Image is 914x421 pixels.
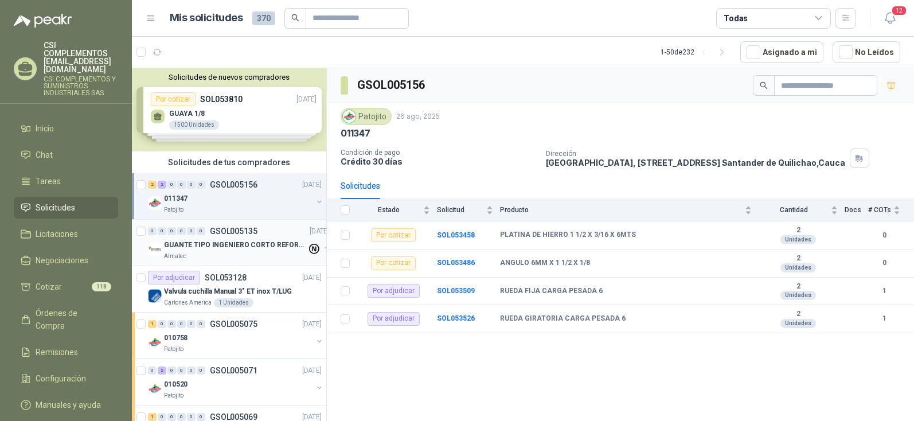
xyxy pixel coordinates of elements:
[437,287,475,295] b: SOL053509
[341,157,537,166] p: Crédito 30 días
[302,180,322,190] p: [DATE]
[302,365,322,376] p: [DATE]
[132,266,326,313] a: Por adjudicarSOL053128[DATE] Company LogoValvula cuchilla Manual 3" ET inox T/LUGCartones America...
[661,43,731,61] div: 1 - 50 de 232
[36,228,78,240] span: Licitaciones
[164,298,212,307] p: Cartones America
[302,272,322,283] p: [DATE]
[158,320,166,328] div: 0
[833,41,900,63] button: No Leídos
[187,320,196,328] div: 0
[36,254,88,267] span: Negociaciones
[14,170,118,192] a: Tareas
[437,231,475,239] a: SOL053458
[341,149,537,157] p: Condición de pago
[44,41,118,73] p: CSI COMPLEMENTOS [EMAIL_ADDRESS][DOMAIN_NAME]
[177,181,186,189] div: 0
[36,280,62,293] span: Cotizar
[302,319,322,330] p: [DATE]
[164,193,188,204] p: 011347
[148,382,162,396] img: Company Logo
[760,81,768,89] span: search
[759,254,838,263] b: 2
[759,282,838,291] b: 2
[214,298,253,307] div: 1 Unidades
[170,10,243,26] h1: Mis solicitudes
[148,364,324,400] a: 0 2 0 0 0 0 GSOL005071[DATE] Company Logo010520Patojito
[252,11,275,25] span: 370
[780,263,816,272] div: Unidades
[500,259,590,268] b: ANGULO 6MM X 1 1/2 X 1/8
[36,175,61,188] span: Tareas
[164,333,188,344] p: 010758
[357,199,437,221] th: Estado
[132,68,326,151] div: Solicitudes de nuevos compradoresPor cotizarSOL053810[DATE] GUAYA 1/81500 UnidadesPor cotizarSOL0...
[437,314,475,322] a: SOL053526
[197,227,205,235] div: 0
[197,413,205,421] div: 0
[148,178,324,215] a: 2 2 0 0 0 0 GSOL005156[DATE] Company Logo011347Patojito
[759,310,838,319] b: 2
[780,235,816,244] div: Unidades
[210,320,257,328] p: GSOL005075
[14,14,72,28] img: Logo peakr
[880,8,900,29] button: 12
[187,227,196,235] div: 0
[36,307,107,332] span: Órdenes de Compra
[148,181,157,189] div: 2
[310,226,329,237] p: [DATE]
[148,336,162,349] img: Company Logo
[868,258,900,268] b: 0
[187,367,196,375] div: 0
[36,399,101,411] span: Manuales y ayuda
[205,274,247,282] p: SOL053128
[740,41,823,63] button: Asignado a mi
[92,282,111,291] span: 118
[500,231,636,240] b: PLATINA DE HIERRO 1 1/2 X 3/16 X 6MTS
[14,250,118,271] a: Negociaciones
[177,227,186,235] div: 0
[148,289,162,303] img: Company Logo
[291,14,299,22] span: search
[14,144,118,166] a: Chat
[868,206,891,214] span: # COTs
[368,284,420,298] div: Por adjudicar
[197,181,205,189] div: 0
[148,317,324,354] a: 1 0 0 0 0 0 GSOL005075[DATE] Company Logo010758Patojito
[868,313,900,324] b: 1
[158,367,166,375] div: 2
[187,413,196,421] div: 0
[368,312,420,326] div: Por adjudicar
[136,73,322,81] button: Solicitudes de nuevos compradores
[357,76,427,94] h3: GSOL005156
[164,252,186,261] p: Almatec
[164,391,183,400] p: Patojito
[437,259,475,267] a: SOL053486
[164,345,183,354] p: Patojito
[158,181,166,189] div: 2
[148,227,157,235] div: 0
[868,199,914,221] th: # COTs
[759,206,829,214] span: Cantidad
[210,227,257,235] p: GSOL005135
[14,276,118,298] a: Cotizar118
[845,199,868,221] th: Docs
[759,199,845,221] th: Cantidad
[148,367,157,375] div: 0
[197,367,205,375] div: 0
[14,394,118,416] a: Manuales y ayuda
[36,372,86,385] span: Configuración
[500,287,603,296] b: RUEDA FIJA CARGA PESADA 6
[36,346,78,358] span: Remisiones
[210,413,257,421] p: GSOL005069
[341,108,392,125] div: Patojito
[14,197,118,219] a: Solicitudes
[500,314,626,323] b: RUEDA GIRATORIA CARGA PESADA 6
[780,291,816,300] div: Unidades
[36,122,54,135] span: Inicio
[14,118,118,139] a: Inicio
[177,367,186,375] div: 0
[14,341,118,363] a: Remisiones
[148,271,200,284] div: Por adjudicar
